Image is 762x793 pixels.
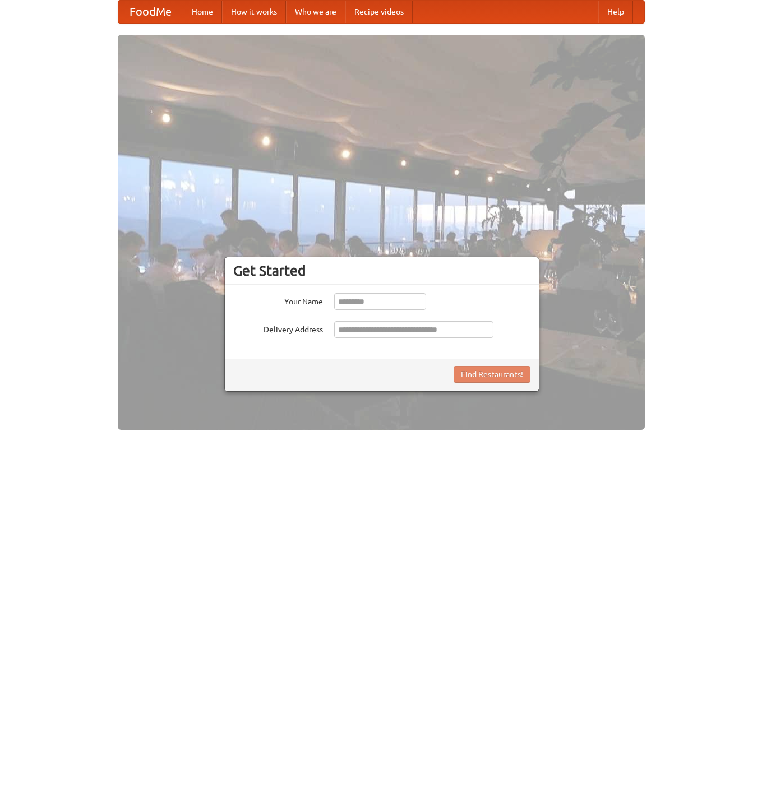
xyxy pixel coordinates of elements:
[233,293,323,307] label: Your Name
[233,321,323,335] label: Delivery Address
[233,262,530,279] h3: Get Started
[598,1,633,23] a: Help
[183,1,222,23] a: Home
[118,1,183,23] a: FoodMe
[454,366,530,383] button: Find Restaurants!
[222,1,286,23] a: How it works
[345,1,413,23] a: Recipe videos
[286,1,345,23] a: Who we are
